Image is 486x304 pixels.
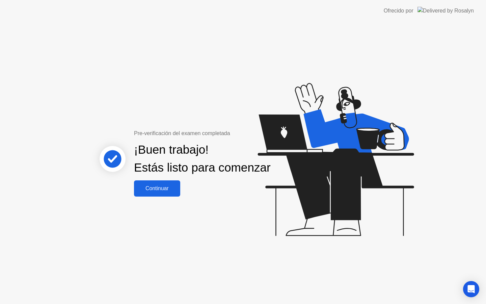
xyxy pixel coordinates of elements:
div: Continuar [136,185,178,192]
button: Continuar [134,180,180,197]
div: ¡Buen trabajo! Estás listo para comenzar [134,141,271,177]
img: Delivered by Rosalyn [417,7,474,15]
div: Pre-verificación del examen completada [134,129,273,137]
div: Ofrecido por [384,7,413,15]
div: Open Intercom Messenger [463,281,479,297]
